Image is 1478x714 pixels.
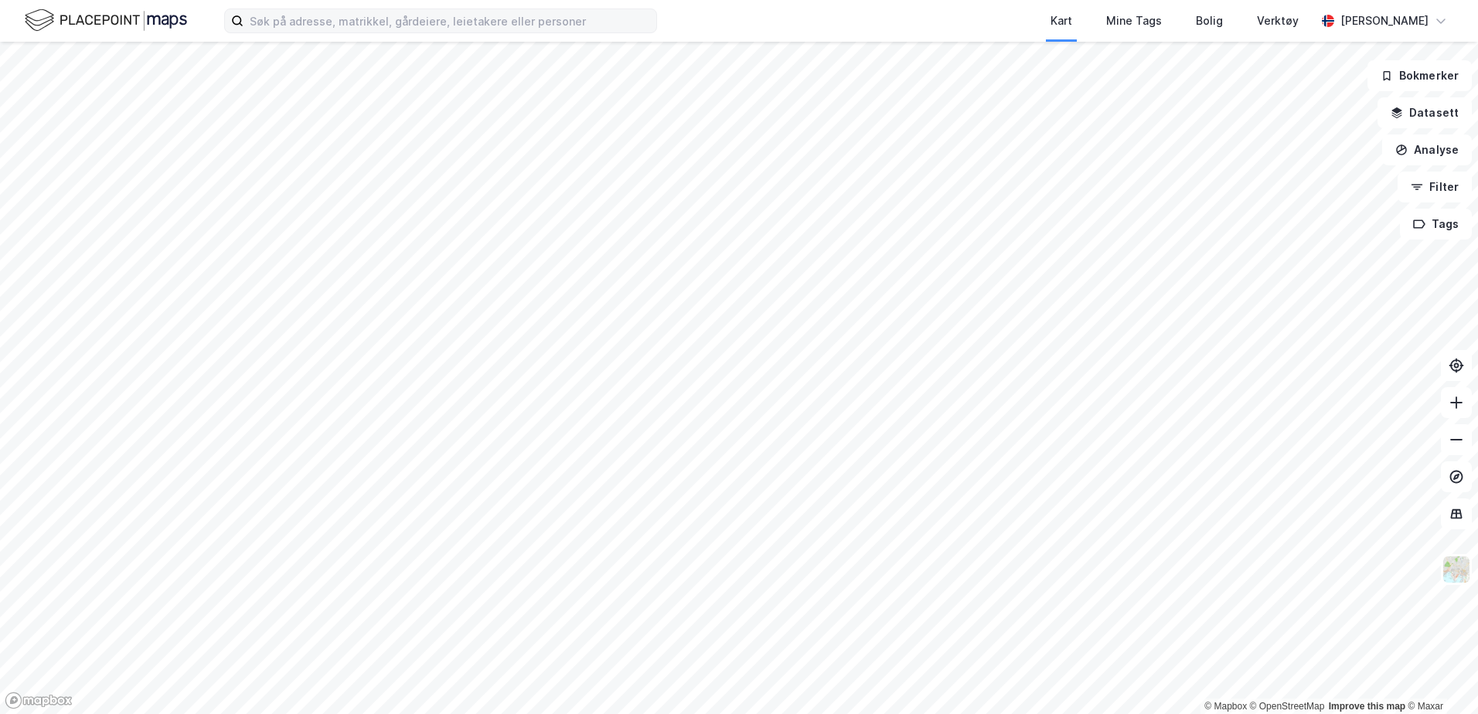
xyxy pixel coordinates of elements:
[1250,701,1325,712] a: OpenStreetMap
[243,9,656,32] input: Søk på adresse, matrikkel, gårdeiere, leietakere eller personer
[5,692,73,709] a: Mapbox homepage
[1400,209,1472,240] button: Tags
[1204,701,1247,712] a: Mapbox
[1257,12,1299,30] div: Verktøy
[25,7,187,34] img: logo.f888ab2527a4732fd821a326f86c7f29.svg
[1398,172,1472,202] button: Filter
[1401,640,1478,714] iframe: Chat Widget
[1382,134,1472,165] button: Analyse
[1106,12,1162,30] div: Mine Tags
[1329,701,1405,712] a: Improve this map
[1051,12,1072,30] div: Kart
[1340,12,1429,30] div: [PERSON_NAME]
[1367,60,1472,91] button: Bokmerker
[1442,555,1471,584] img: Z
[1378,97,1472,128] button: Datasett
[1196,12,1223,30] div: Bolig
